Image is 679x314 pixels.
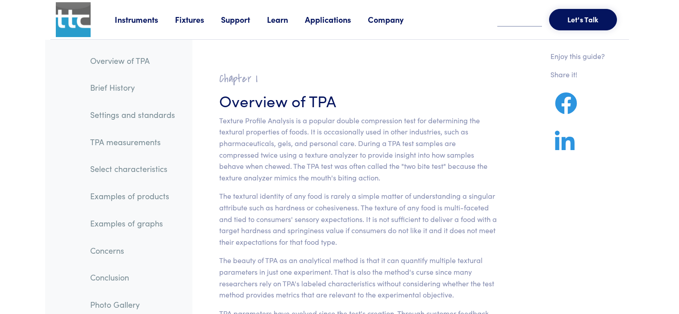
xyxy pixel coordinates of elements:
[219,115,497,184] p: Texture Profile Analysis is a popular double compression test for determining the textural proper...
[83,77,182,98] a: Brief History
[175,14,221,25] a: Fixtures
[83,267,182,288] a: Conclusion
[83,159,182,179] a: Select characteristics
[305,14,368,25] a: Applications
[219,255,497,300] p: The beauty of TPA as an analytical method is that it can quantify multiple textural parameters in...
[368,14,421,25] a: Company
[550,50,605,62] p: Enjoy this guide?
[219,89,497,111] h3: Overview of TPA
[221,14,267,25] a: Support
[550,141,579,152] a: Share on LinkedIn
[115,14,175,25] a: Instruments
[83,50,182,71] a: Overview of TPA
[83,186,182,206] a: Examples of products
[267,14,305,25] a: Learn
[83,105,182,125] a: Settings and standards
[56,2,91,37] img: ttc_logo_1x1_v1.0.png
[83,213,182,234] a: Examples of graphs
[549,9,617,30] button: Let's Talk
[550,69,605,80] p: Share it!
[219,190,497,247] p: The textural identity of any food is rarely a simple matter of understanding a singular attribute...
[83,240,182,261] a: Concerns
[219,72,497,86] h2: Chapter I
[83,132,182,152] a: TPA measurements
